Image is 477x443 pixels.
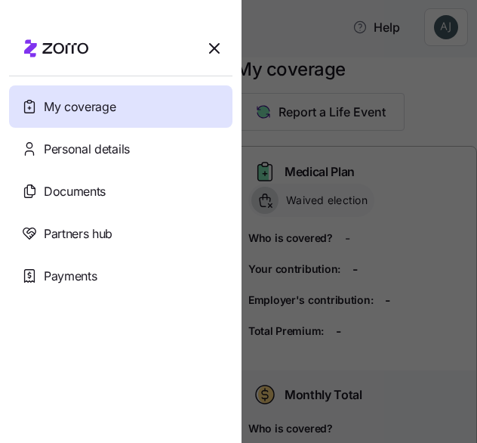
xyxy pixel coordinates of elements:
a: My coverage [9,85,232,128]
a: Personal details [9,128,232,170]
span: Documents [44,182,106,201]
span: My coverage [44,98,115,116]
span: Personal details [44,140,130,159]
a: Payments [9,255,232,297]
a: Documents [9,170,232,212]
span: Payments [44,267,97,286]
span: Partners hub [44,225,112,243]
a: Partners hub [9,212,232,255]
